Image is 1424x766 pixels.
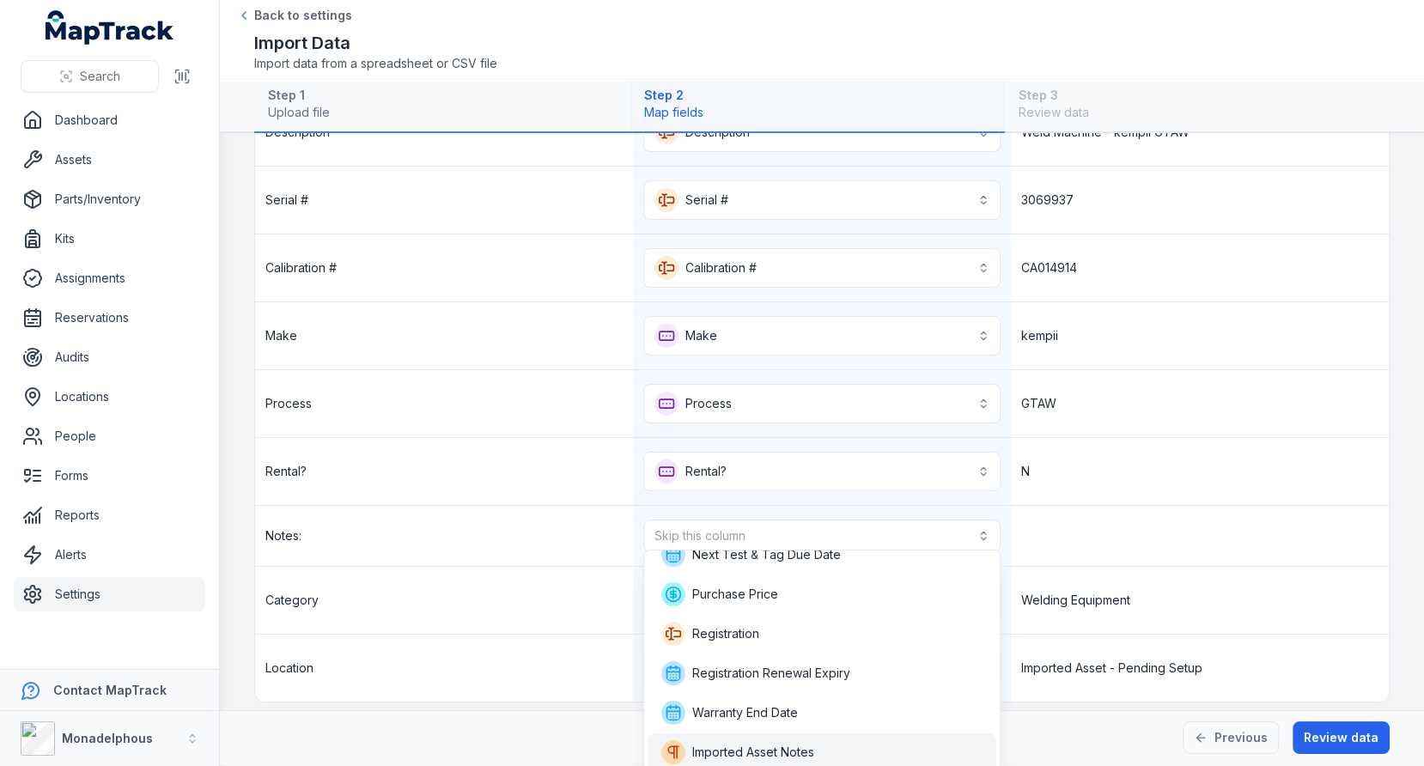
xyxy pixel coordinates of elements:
span: Next Test & Tag Due Date [692,546,841,563]
span: Registration Renewal Expiry [692,665,850,682]
span: Registration [692,625,759,642]
button: Skip this column [643,520,1001,552]
span: Purchase Price [692,586,778,603]
span: Warranty End Date [692,704,798,721]
span: Imported Asset Notes [692,744,814,761]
